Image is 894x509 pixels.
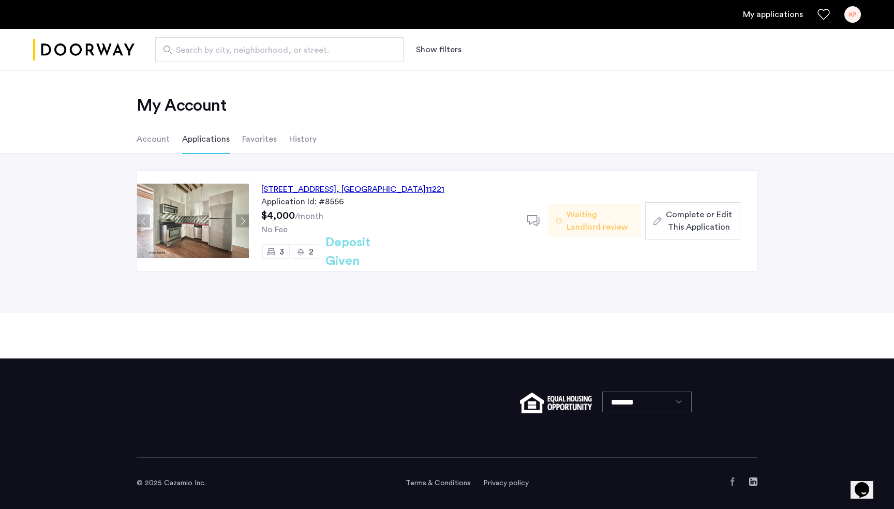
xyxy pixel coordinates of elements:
[602,392,692,412] select: Language select
[416,43,461,56] button: Show or hide filters
[483,478,529,488] a: Privacy policy
[155,37,404,62] input: Apartment Search
[325,233,408,271] h2: Deposit Given
[645,202,740,239] button: button
[33,31,135,69] a: Cazamio logo
[817,8,830,21] a: Favorites
[844,6,861,23] div: KP
[851,468,884,499] iframe: chat widget
[176,44,375,56] span: Search by city, neighborhood, or street.
[309,248,314,256] span: 2
[567,208,633,233] span: Waiting Landlord review
[749,477,757,486] a: LinkedIn
[728,477,737,486] a: Facebook
[289,125,317,154] li: History
[137,125,170,154] li: Account
[261,183,444,196] div: [STREET_ADDRESS] 11221
[137,215,150,228] button: Previous apartment
[137,184,249,258] img: Apartment photo
[137,95,757,116] h2: My Account
[336,185,426,193] span: , [GEOGRAPHIC_DATA]
[406,478,471,488] a: Terms and conditions
[182,125,230,154] li: Applications
[295,212,323,220] sub: /month
[137,480,206,487] span: © 2025 Cazamio Inc.
[236,215,249,228] button: Next apartment
[520,393,592,413] img: equal-housing.png
[279,248,284,256] span: 3
[242,125,277,154] li: Favorites
[33,31,135,69] img: logo
[743,8,803,21] a: My application
[261,211,295,221] span: $4,000
[666,208,732,233] span: Complete or Edit This Application
[261,226,288,234] span: No Fee
[261,196,515,208] div: Application Id: #8556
